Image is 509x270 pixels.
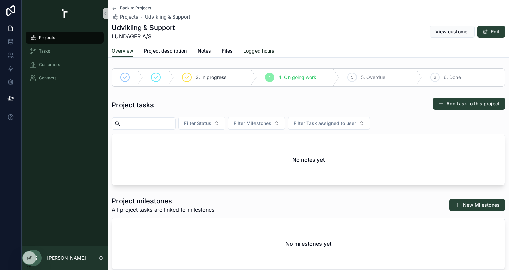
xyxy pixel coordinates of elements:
button: View customer [430,26,475,38]
a: Projects [26,32,104,44]
a: Customers [26,59,104,71]
button: Select Button [228,117,285,130]
span: 4 [268,75,271,80]
span: Projects [39,35,55,40]
h1: Project tasks [112,100,154,110]
span: Overview [112,47,133,54]
span: Filter Status [184,120,211,127]
span: LUNDAGER A/S [112,32,175,40]
span: Logged hours [243,47,274,54]
a: Back to Projects [112,5,151,11]
a: Project description [144,45,187,58]
span: Project description [144,47,187,54]
span: 5 [351,75,353,80]
span: Contacts [39,75,56,81]
a: Logged hours [243,45,274,58]
img: App logo [57,8,73,19]
span: 6. Done [444,74,461,81]
span: 6 [434,75,436,80]
h1: Project milestones [112,196,214,206]
a: Projects [112,13,138,20]
button: Add task to this project [433,98,505,110]
span: 5. Overdue [361,74,385,81]
span: All project tasks are linked to milestones [112,206,214,214]
span: Filter Milestones [234,120,271,127]
p: [PERSON_NAME] [47,255,86,261]
span: Tasks [39,48,50,54]
span: 3. In progress [196,74,226,81]
button: Select Button [288,117,370,130]
span: 4. On going work [278,74,316,81]
h2: No notes yet [292,156,325,164]
a: Files [222,45,233,58]
button: Edit [477,26,505,38]
div: scrollable content [22,27,108,93]
button: Select Button [178,117,225,130]
a: Notes [198,45,211,58]
span: View customer [435,28,469,35]
span: Back to Projects [120,5,151,11]
a: Contacts [26,72,104,84]
span: Files [222,47,233,54]
span: Notes [198,47,211,54]
span: Filter Task assigned to user [294,120,356,127]
span: Projects [120,13,138,20]
button: New Milestones [449,199,505,211]
h1: Udvikling & Support [112,23,175,32]
a: Overview [112,45,133,58]
span: Customers [39,62,60,67]
a: Udvikling & Support [145,13,190,20]
h2: No milestones yet [285,240,331,248]
a: Tasks [26,45,104,57]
